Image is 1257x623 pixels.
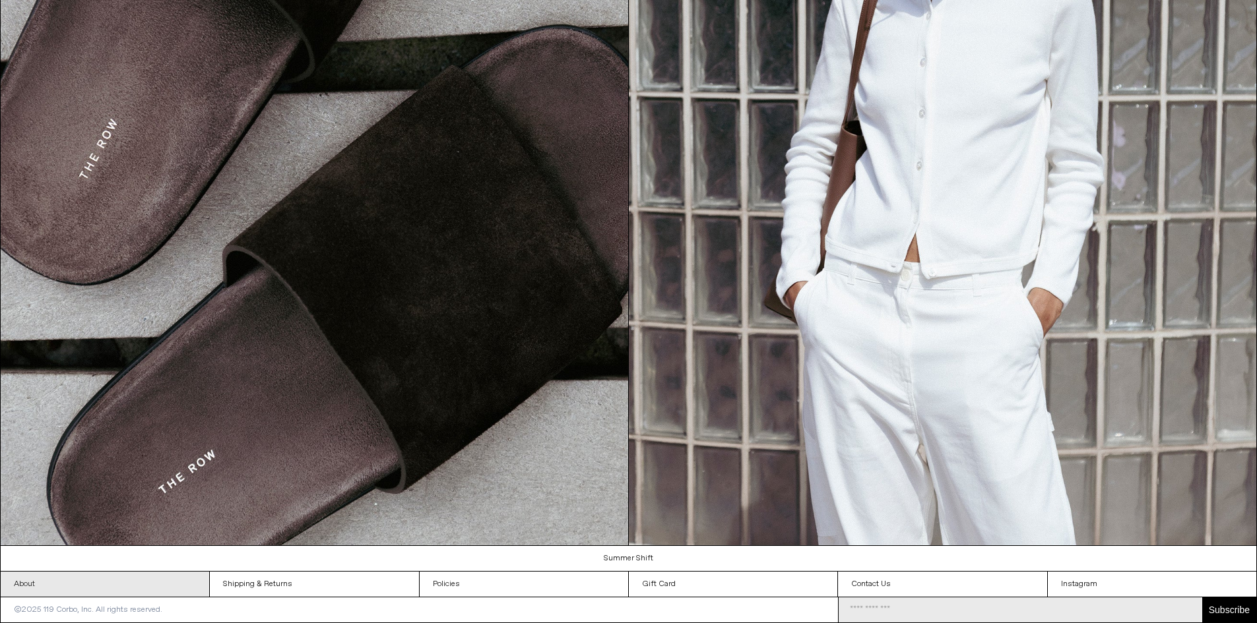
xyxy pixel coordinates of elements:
a: About [1,572,209,597]
a: Policies [420,572,628,597]
button: Subscribe [1202,597,1256,622]
p: ©2025 119 Corbo, Inc. All rights reserved. [1,597,176,622]
a: Summer Shift [1,546,1257,571]
a: Gift Card [629,572,837,597]
a: Instagram [1048,572,1256,597]
input: Email Address [839,597,1202,622]
a: Shipping & Returns [210,572,418,597]
a: Contact Us [838,572,1047,597]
